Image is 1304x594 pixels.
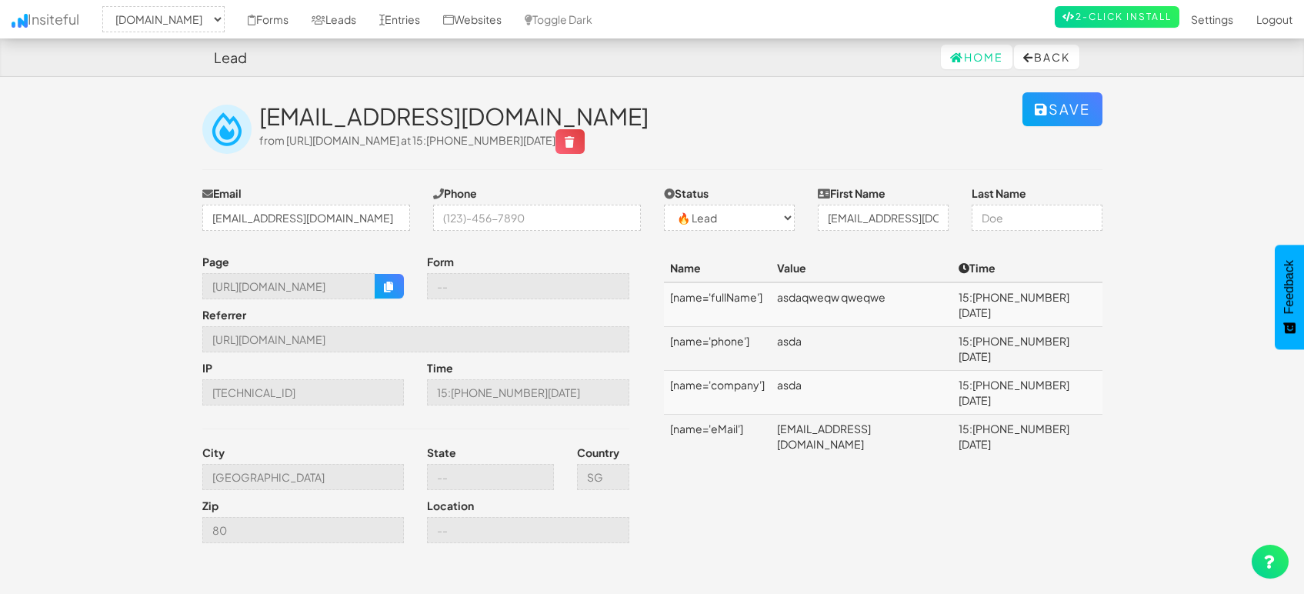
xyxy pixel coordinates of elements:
[427,445,456,460] label: State
[427,498,474,513] label: Location
[214,50,247,65] h4: Lead
[664,327,771,371] td: [name='phone']
[952,254,1102,282] th: Time
[1055,6,1179,28] a: 2-Click Install
[202,185,242,201] label: Email
[202,326,629,352] input: --
[952,415,1102,459] td: 15:[PHONE_NUMBER][DATE]
[577,464,629,490] input: --
[1275,245,1304,349] button: Feedback - Show survey
[818,185,885,201] label: First Name
[427,464,554,490] input: --
[202,307,246,322] label: Referrer
[259,133,585,147] span: from [URL][DOMAIN_NAME] at 15:[PHONE_NUMBER][DATE]
[1014,45,1079,69] button: Back
[202,445,225,460] label: City
[664,185,709,201] label: Status
[771,327,953,371] td: asda
[818,205,949,231] input: John
[202,360,212,375] label: IP
[664,254,771,282] th: Name
[202,205,410,231] input: j@doe.com
[771,371,953,415] td: asda
[771,415,953,459] td: [EMAIL_ADDRESS][DOMAIN_NAME]
[664,371,771,415] td: [name='company']
[433,205,641,231] input: (123)-456-7890
[202,273,376,299] input: --
[952,371,1102,415] td: 15:[PHONE_NUMBER][DATE]
[202,517,405,543] input: --
[771,282,953,327] td: asdaqweqw qweqwe
[202,379,405,405] input: --
[427,254,454,269] label: Form
[12,14,28,28] img: icon.png
[972,205,1102,231] input: Doe
[259,104,1022,129] h2: [EMAIL_ADDRESS][DOMAIN_NAME]
[433,185,477,201] label: Phone
[427,379,629,405] input: --
[202,254,229,269] label: Page
[202,464,405,490] input: --
[1022,92,1102,126] button: Save
[952,282,1102,327] td: 15:[PHONE_NUMBER][DATE]
[577,445,619,460] label: Country
[664,282,771,327] td: [name='fullName']
[664,415,771,459] td: [name='eMail']
[952,327,1102,371] td: 15:[PHONE_NUMBER][DATE]
[771,254,953,282] th: Value
[427,517,629,543] input: --
[427,273,629,299] input: --
[202,498,218,513] label: Zip
[427,360,453,375] label: Time
[202,105,252,154] img: insiteful-lead.png
[941,45,1012,69] a: Home
[972,185,1026,201] label: Last Name
[1282,260,1296,314] span: Feedback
